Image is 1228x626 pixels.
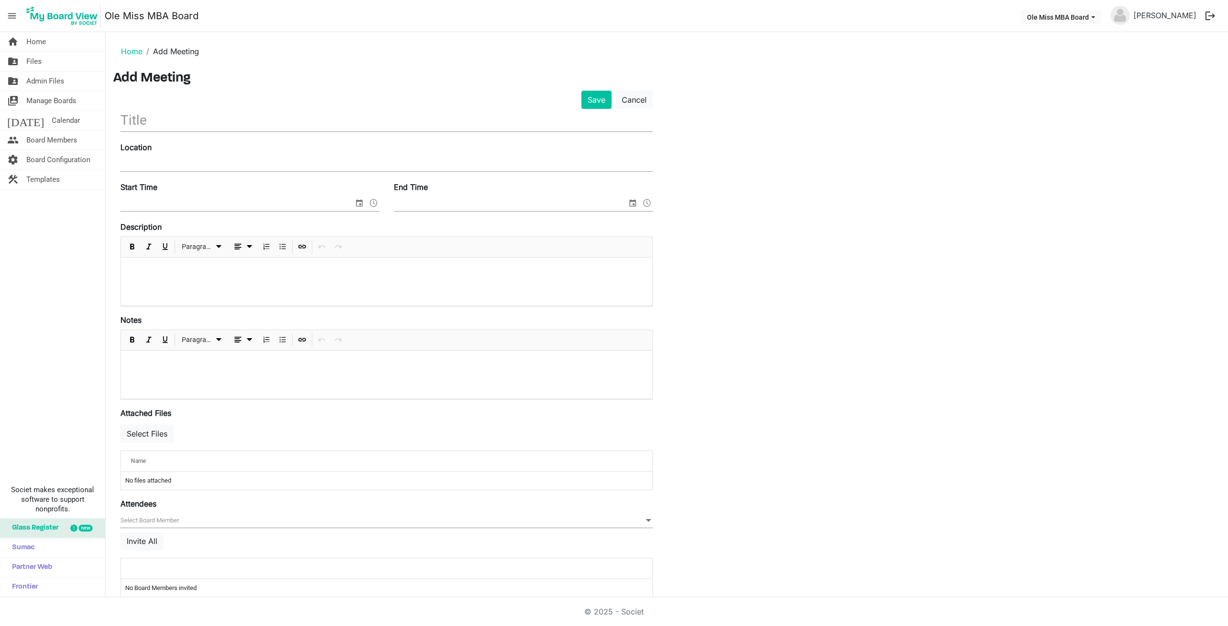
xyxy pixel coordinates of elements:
[121,472,652,490] td: No files attached
[126,241,139,253] button: Bold
[142,46,199,57] li: Add Meeting
[258,330,274,350] div: Numbered List
[182,241,213,253] span: Paragraph
[26,150,90,169] span: Board Configuration
[296,241,309,253] button: Insert Link
[159,334,172,346] button: Underline
[141,330,157,350] div: Italic
[274,237,291,257] div: Bulleted List
[26,32,46,51] span: Home
[274,330,291,350] div: Bulleted List
[142,334,155,346] button: Italic
[260,241,273,253] button: Numbered List
[157,330,173,350] div: Underline
[294,330,310,350] div: Insert Link
[120,221,162,233] label: Description
[26,170,60,189] span: Templates
[276,241,289,253] button: Bulleted List
[120,109,653,131] input: Title
[7,32,19,51] span: home
[258,237,274,257] div: Numbered List
[1130,6,1200,25] a: [PERSON_NAME]
[276,334,289,346] button: Bulleted List
[159,241,172,253] button: Underline
[229,241,257,253] button: dropdownbutton
[296,334,309,346] button: Insert Link
[615,91,653,109] a: Cancel
[229,334,257,346] button: dropdownbutton
[7,578,38,597] span: Frontier
[105,6,199,25] a: Ole Miss MBA Board
[7,71,19,91] span: folder_shared
[177,237,227,257] div: Formats
[120,407,171,419] label: Attached Files
[124,237,141,257] div: Bold
[79,525,93,532] div: new
[7,111,44,130] span: [DATE]
[7,170,19,189] span: construction
[121,579,652,597] td: No Board Members invited
[121,47,142,56] a: Home
[131,458,146,464] span: Name
[142,241,155,253] button: Italic
[26,130,77,150] span: Board Members
[120,181,157,193] label: Start Time
[3,7,21,25] span: menu
[26,91,76,110] span: Manage Boards
[120,142,152,153] label: Location
[7,130,19,150] span: people
[178,334,226,346] button: Paragraph dropdownbutton
[178,241,226,253] button: Paragraph dropdownbutton
[581,91,612,109] button: Save
[24,4,101,28] img: My Board View Logo
[7,558,52,577] span: Partner Web
[7,150,19,169] span: settings
[354,197,365,209] span: select
[294,237,310,257] div: Insert Link
[7,52,19,71] span: folder_shared
[1110,6,1130,25] img: no-profile-picture.svg
[260,334,273,346] button: Numbered List
[177,330,227,350] div: Formats
[394,181,428,193] label: End Time
[1021,10,1101,24] button: Ole Miss MBA Board dropdownbutton
[227,330,259,350] div: Alignments
[7,538,35,557] span: Sumac
[584,607,644,616] a: © 2025 - Societ
[26,71,64,91] span: Admin Files
[182,334,213,346] span: Paragraph
[24,4,105,28] a: My Board View Logo
[124,330,141,350] div: Bold
[113,71,1220,87] h3: Add Meeting
[4,485,101,514] span: Societ makes exceptional software to support nonprofits.
[7,91,19,110] span: switch_account
[52,111,80,130] span: Calendar
[120,425,174,443] button: Select Files
[227,237,259,257] div: Alignments
[126,334,139,346] button: Bold
[26,52,42,71] span: Files
[627,197,638,209] span: select
[7,519,59,538] span: Glass Register
[141,237,157,257] div: Italic
[120,498,156,509] label: Attendees
[1200,6,1220,26] button: logout
[120,532,164,550] button: Invite All
[120,314,142,326] label: Notes
[157,237,173,257] div: Underline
